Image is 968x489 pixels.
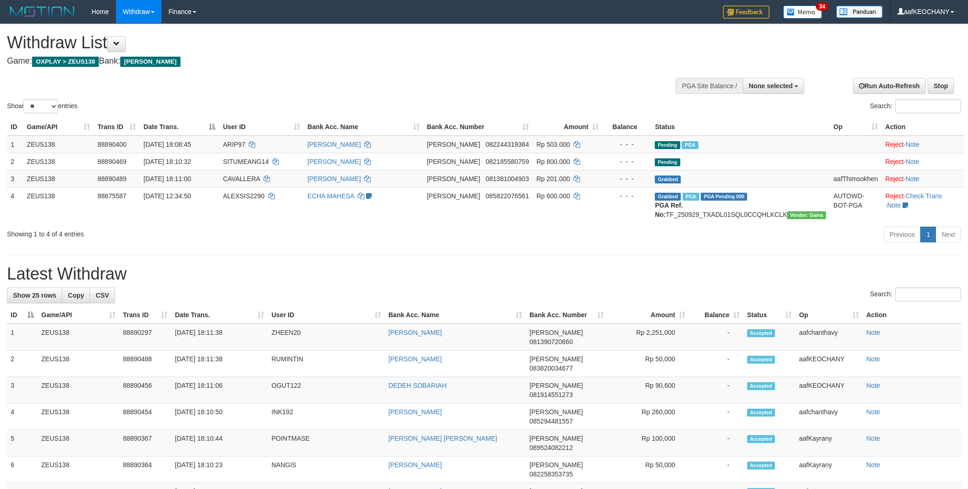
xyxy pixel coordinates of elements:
img: MOTION_logo.png [7,5,77,19]
td: 4 [7,187,23,223]
button: None selected [743,78,805,94]
a: Note [905,175,919,183]
td: [DATE] 18:10:44 [171,430,268,456]
span: Accepted [747,329,775,337]
td: aafKEOCHANY [795,351,863,377]
td: · [882,170,964,187]
td: - [689,324,743,351]
td: aafchanthavy [795,324,863,351]
td: ZEUS138 [38,324,119,351]
td: ZEUS138 [38,430,119,456]
td: 88890297 [119,324,171,351]
span: Pending [655,158,680,166]
td: RUMINTIN [268,351,385,377]
div: - - - [606,140,648,149]
td: 2 [7,351,38,377]
td: 88890456 [119,377,171,404]
th: Game/API: activate to sort column ascending [38,306,119,324]
td: - [689,404,743,430]
a: Note [866,382,880,389]
td: ZEUS138 [23,153,94,170]
th: ID [7,118,23,136]
select: Showentries [23,99,58,113]
span: Grabbed [655,176,681,183]
a: [PERSON_NAME] [308,141,361,148]
td: [DATE] 18:10:50 [171,404,268,430]
td: - [689,430,743,456]
span: [DATE] 12:34:50 [143,192,191,200]
span: None selected [749,82,793,90]
td: Rp 260,000 [607,404,689,430]
label: Show entries [7,99,77,113]
th: Amount: activate to sort column ascending [533,118,602,136]
td: Rp 90,600 [607,377,689,404]
td: 6 [7,456,38,483]
span: Copy 081390720660 to clipboard [529,338,573,346]
span: Grabbed [655,193,681,201]
a: 1 [920,227,936,242]
span: [PERSON_NAME] [529,329,583,336]
h4: Game: Bank: [7,57,636,66]
th: User ID: activate to sort column ascending [268,306,385,324]
b: PGA Ref. No: [655,202,683,218]
td: POINTMASE [268,430,385,456]
span: Rp 600.000 [536,192,570,200]
th: Bank Acc. Name: activate to sort column ascending [304,118,423,136]
th: Balance: activate to sort column ascending [689,306,743,324]
span: Copy 081914551273 to clipboard [529,391,573,398]
a: ECHA MAHESA [308,192,354,200]
th: ID: activate to sort column descending [7,306,38,324]
a: Show 25 rows [7,287,62,303]
td: ZEUS138 [23,170,94,187]
span: 88890469 [97,158,126,165]
span: 88675587 [97,192,126,200]
th: Bank Acc. Name: activate to sort column ascending [385,306,526,324]
span: Copy 082244319384 to clipboard [485,141,529,148]
th: Op: activate to sort column ascending [830,118,882,136]
td: · [882,153,964,170]
label: Search: [870,287,961,301]
span: [PERSON_NAME] [529,408,583,416]
span: [PERSON_NAME] [529,382,583,389]
a: Note [866,408,880,416]
h1: Latest Withdraw [7,265,961,283]
span: Accepted [747,382,775,390]
th: User ID: activate to sort column ascending [219,118,303,136]
div: - - - [606,191,648,201]
span: Copy 082185580759 to clipboard [485,158,529,165]
span: [PERSON_NAME] [427,141,480,148]
td: TF_250929_TXADL01SQL0CCQHLKCLK [651,187,830,223]
th: Status: activate to sort column ascending [743,306,795,324]
span: Marked by aafanarl [682,141,698,149]
td: INK192 [268,404,385,430]
span: [DATE] 18:08:45 [143,141,191,148]
input: Search: [895,99,961,113]
span: Rp 800.000 [536,158,570,165]
td: ZEUS138 [38,404,119,430]
td: ZEUS138 [23,136,94,153]
label: Search: [870,99,961,113]
td: 88890367 [119,430,171,456]
span: CSV [96,292,109,299]
a: Run Auto-Refresh [853,78,926,94]
span: Pending [655,141,680,149]
a: [PERSON_NAME] [308,175,361,183]
span: Marked by aafpengsreynich [683,193,699,201]
a: Check Trans [905,192,942,200]
span: Vendor URL: https://trx31.1velocity.biz [787,211,826,219]
span: Copy 089524082212 to clipboard [529,444,573,451]
td: Rp 50,000 [607,351,689,377]
img: panduan.png [836,6,883,18]
td: 88890454 [119,404,171,430]
td: aafKEOCHANY [795,377,863,404]
a: Note [866,329,880,336]
span: 88890400 [97,141,126,148]
a: [PERSON_NAME] [388,408,442,416]
td: aafKayrany [795,456,863,483]
a: Copy [62,287,90,303]
td: 5 [7,430,38,456]
span: Accepted [747,435,775,443]
th: Status [651,118,830,136]
td: ZEUS138 [38,456,119,483]
a: Note [866,355,880,363]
